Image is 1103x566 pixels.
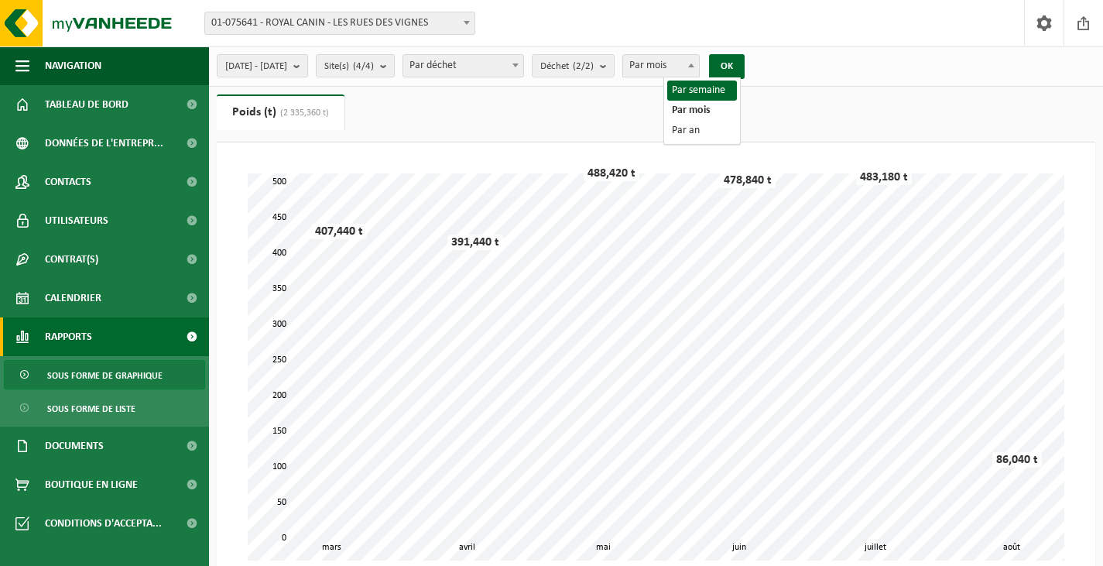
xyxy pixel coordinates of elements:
[45,504,162,543] span: Conditions d'accepta...
[622,54,700,77] span: Par mois
[45,163,91,201] span: Contacts
[4,360,205,389] a: Sous forme de graphique
[45,427,104,465] span: Documents
[47,361,163,390] span: Sous forme de graphique
[47,394,135,424] span: Sous forme de liste
[45,46,101,85] span: Navigation
[667,81,737,101] li: Par semaine
[402,54,524,77] span: Par déchet
[311,224,367,239] div: 407,440 t
[4,393,205,423] a: Sous forme de liste
[532,54,615,77] button: Déchet(2/2)
[45,201,108,240] span: Utilisateurs
[45,124,163,163] span: Données de l'entrepr...
[324,55,374,78] span: Site(s)
[573,61,594,71] count: (2/2)
[709,54,745,79] button: OK
[225,55,287,78] span: [DATE] - [DATE]
[623,55,699,77] span: Par mois
[205,12,474,34] span: 01-075641 - ROYAL CANIN - LES RUES DES VIGNES
[540,55,594,78] span: Déchet
[45,279,101,317] span: Calendrier
[45,317,92,356] span: Rapports
[353,61,374,71] count: (4/4)
[217,94,344,130] a: Poids (t)
[447,235,503,250] div: 391,440 t
[217,54,308,77] button: [DATE] - [DATE]
[45,240,98,279] span: Contrat(s)
[992,452,1042,468] div: 86,040 t
[720,173,776,188] div: 478,840 t
[584,166,639,181] div: 488,420 t
[667,121,737,141] li: Par an
[403,55,523,77] span: Par déchet
[316,54,395,77] button: Site(s)(4/4)
[45,465,138,504] span: Boutique en ligne
[667,101,737,121] li: Par mois
[45,85,128,124] span: Tableau de bord
[204,12,475,35] span: 01-075641 - ROYAL CANIN - LES RUES DES VIGNES
[276,108,329,118] span: (2 335,360 t)
[856,170,912,185] div: 483,180 t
